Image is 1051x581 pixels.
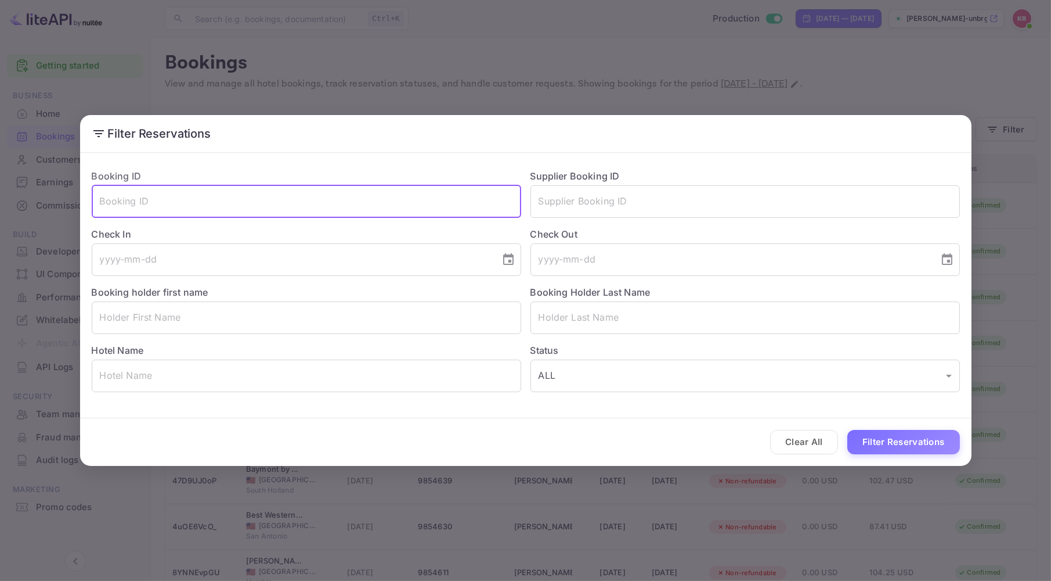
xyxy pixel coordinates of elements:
label: Check In [92,227,521,241]
label: Hotel Name [92,345,144,356]
button: Clear All [770,430,838,455]
label: Supplier Booking ID [530,170,620,182]
label: Booking Holder Last Name [530,286,651,298]
input: Supplier Booking ID [530,185,960,218]
input: Hotel Name [92,360,521,392]
button: Choose date [497,248,520,271]
input: yyyy-mm-dd [92,243,492,276]
label: Check Out [530,227,960,241]
div: ALL [530,360,960,392]
label: Booking holder first name [92,286,208,298]
label: Booking ID [92,170,142,182]
label: Status [530,343,960,357]
input: Holder Last Name [530,302,960,334]
button: Choose date [936,248,959,271]
h2: Filter Reservations [80,115,971,152]
input: yyyy-mm-dd [530,243,931,276]
button: Filter Reservations [847,430,960,455]
input: Booking ID [92,185,521,218]
input: Holder First Name [92,302,521,334]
